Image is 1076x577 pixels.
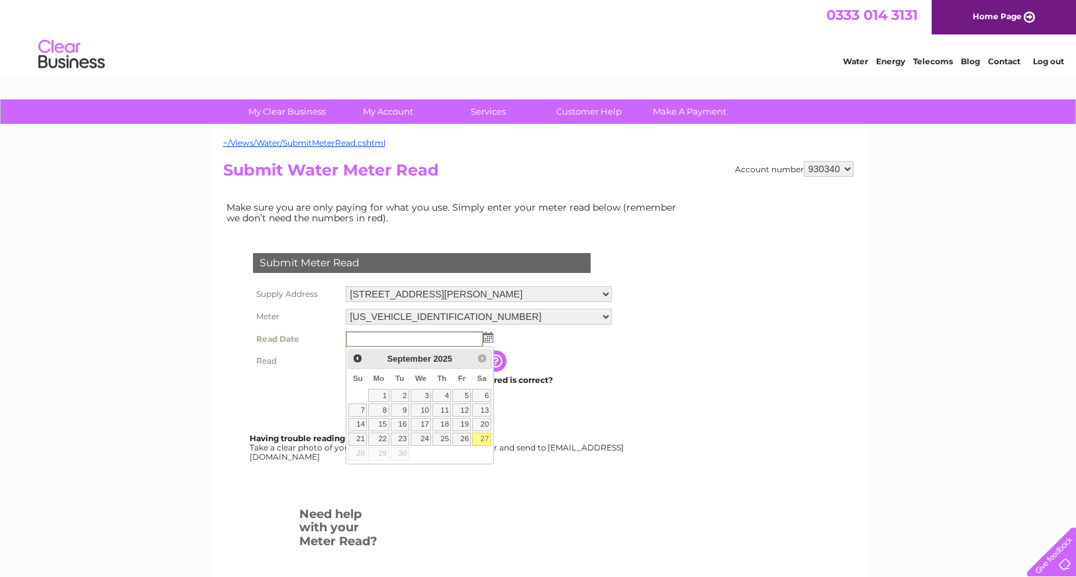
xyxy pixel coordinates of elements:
[477,374,487,382] span: Saturday
[348,433,367,446] a: 21
[348,418,367,431] a: 14
[452,418,471,431] a: 19
[348,403,367,417] a: 7
[232,99,342,124] a: My Clear Business
[368,389,389,402] a: 1
[433,354,452,364] span: 2025
[961,56,980,66] a: Blog
[250,433,398,443] b: Having trouble reading your meter?
[472,389,491,402] a: 6
[223,199,687,227] td: Make sure you are only paying for what you use. Simply enter your meter read below (remember we d...
[452,403,471,417] a: 12
[534,99,644,124] a: Customer Help
[432,418,451,431] a: 18
[437,374,446,382] span: Thursday
[876,56,905,66] a: Energy
[735,161,854,177] div: Account number
[391,389,409,402] a: 2
[226,7,852,64] div: Clear Business is a trading name of Verastar Limited (registered in [GEOGRAPHIC_DATA] No. 3667643...
[415,374,426,382] span: Wednesday
[250,434,626,461] div: Take a clear photo of your readings, tell us which supply it's for and send to [EMAIL_ADDRESS][DO...
[485,350,509,372] input: Information
[250,283,342,305] th: Supply Address
[472,433,491,446] a: 27
[352,353,363,364] span: Prev
[353,374,363,382] span: Sunday
[250,328,342,350] th: Read Date
[826,7,918,23] a: 0333 014 3131
[391,418,409,431] a: 16
[913,56,953,66] a: Telecoms
[368,403,389,417] a: 8
[391,433,409,446] a: 23
[434,99,543,124] a: Services
[472,418,491,431] a: 20
[452,389,471,402] a: 5
[432,433,451,446] a: 25
[635,99,744,124] a: Make A Payment
[342,372,615,389] td: Are you sure the read you have entered is correct?
[250,305,342,328] th: Meter
[223,161,854,186] h2: Submit Water Meter Read
[299,505,381,555] h3: Need help with your Meter Read?
[411,433,432,446] a: 24
[395,374,404,382] span: Tuesday
[1033,56,1064,66] a: Log out
[373,374,385,382] span: Monday
[387,354,431,364] span: September
[432,389,451,402] a: 4
[391,403,409,417] a: 9
[253,253,591,273] div: Submit Meter Read
[350,351,365,366] a: Prev
[452,433,471,446] a: 26
[333,99,442,124] a: My Account
[250,350,342,372] th: Read
[988,56,1020,66] a: Contact
[38,34,105,75] img: logo.png
[432,403,451,417] a: 11
[411,403,432,417] a: 10
[223,138,385,148] a: ~/Views/Water/SubmitMeterRead.cshtml
[368,433,389,446] a: 22
[368,418,389,431] a: 15
[411,389,432,402] a: 3
[458,374,466,382] span: Friday
[472,403,491,417] a: 13
[843,56,868,66] a: Water
[483,332,493,342] img: ...
[411,418,432,431] a: 17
